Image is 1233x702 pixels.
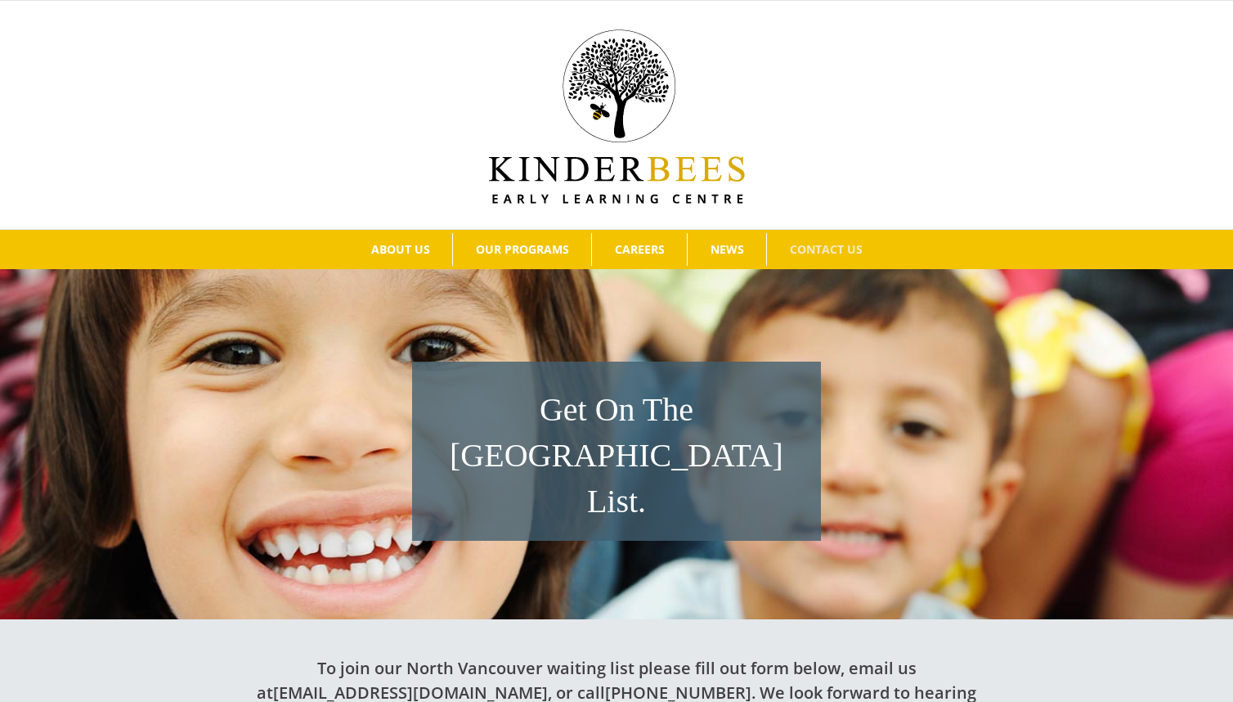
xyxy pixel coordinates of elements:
[615,244,665,255] span: CAREERS
[767,233,885,266] a: CONTACT US
[489,29,745,204] img: Kinder Bees Logo
[592,233,687,266] a: CAREERS
[25,230,1208,269] nav: Main Menu
[453,233,591,266] a: OUR PROGRAMS
[688,233,766,266] a: NEWS
[790,244,863,255] span: CONTACT US
[711,244,744,255] span: NEWS
[371,244,430,255] span: ABOUT US
[348,233,452,266] a: ABOUT US
[476,244,569,255] span: OUR PROGRAMS
[420,387,813,524] h1: Get On The [GEOGRAPHIC_DATA] List.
